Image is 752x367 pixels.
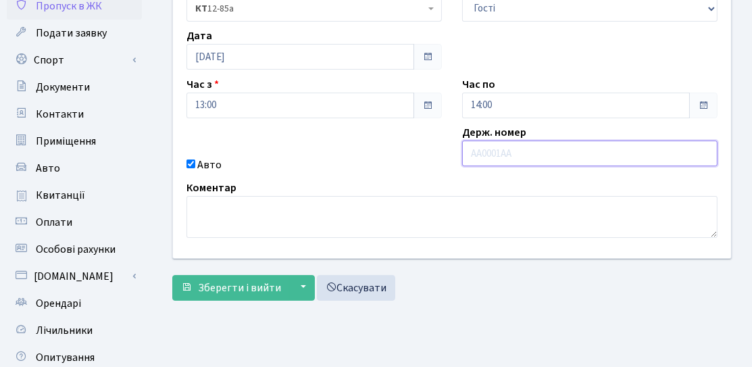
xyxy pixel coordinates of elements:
[462,141,718,166] input: AA0001AA
[7,155,142,182] a: Авто
[197,157,222,173] label: Авто
[36,323,93,338] span: Лічильники
[36,215,72,230] span: Оплати
[172,275,290,301] button: Зберегти і вийти
[198,280,281,295] span: Зберегти і вийти
[36,350,95,365] span: Опитування
[7,101,142,128] a: Контакти
[7,290,142,317] a: Орендарі
[7,182,142,209] a: Квитанції
[186,76,219,93] label: Час з
[36,242,116,257] span: Особові рахунки
[195,2,425,16] span: <b>КТ</b>&nbsp;&nbsp;&nbsp;&nbsp;12-85а
[36,188,85,203] span: Квитанції
[186,28,212,44] label: Дата
[36,134,96,149] span: Приміщення
[36,107,84,122] span: Контакти
[7,47,142,74] a: Спорт
[36,26,107,41] span: Подати заявку
[7,20,142,47] a: Подати заявку
[36,296,81,311] span: Орендарі
[7,74,142,101] a: Документи
[462,76,495,93] label: Час по
[36,80,90,95] span: Документи
[462,124,526,141] label: Держ. номер
[7,128,142,155] a: Приміщення
[7,317,142,344] a: Лічильники
[36,161,60,176] span: Авто
[7,236,142,263] a: Особові рахунки
[7,263,142,290] a: [DOMAIN_NAME]
[186,180,236,196] label: Коментар
[7,209,142,236] a: Оплати
[317,275,395,301] a: Скасувати
[195,2,207,16] b: КТ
